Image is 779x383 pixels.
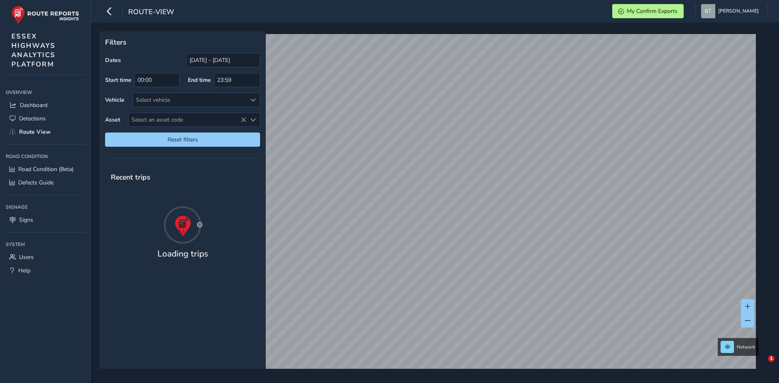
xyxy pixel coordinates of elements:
span: route-view [128,7,174,18]
p: Filters [105,37,260,47]
span: Road Condition (Beta) [18,165,73,173]
label: Vehicle [105,96,125,104]
span: 1 [768,355,775,362]
span: Defects Guide [18,179,54,186]
canvas: Map [102,34,756,378]
a: Defects Guide [6,176,85,189]
span: Select an asset code [129,113,246,126]
h4: Loading trips [157,249,208,259]
button: Reset filters [105,133,260,147]
div: Overview [6,86,85,98]
span: Dashboard [20,101,47,109]
button: [PERSON_NAME] [701,4,762,18]
span: My Confirm Exports [627,7,678,15]
a: Help [6,264,85,277]
label: Start time [105,76,131,84]
span: Network [737,344,755,350]
a: Detections [6,112,85,125]
div: Signage [6,201,85,213]
a: Dashboard [6,98,85,112]
iframe: Intercom live chat [751,355,771,375]
a: Road Condition (Beta) [6,163,85,176]
span: Detections [19,115,46,122]
label: Asset [105,116,120,124]
span: Signs [19,216,33,224]
div: Select vehicle [133,93,246,107]
span: ESSEX HIGHWAYS ANALYTICS PLATFORM [11,32,56,69]
a: Users [6,250,85,264]
span: Users [19,253,34,261]
label: End time [188,76,211,84]
div: System [6,238,85,250]
span: Route View [19,128,51,136]
a: Route View [6,125,85,139]
label: Dates [105,56,121,64]
button: My Confirm Exports [612,4,684,18]
div: Select an asset code [246,113,260,126]
a: Signs [6,213,85,227]
span: Reset filters [111,136,254,143]
span: [PERSON_NAME] [718,4,759,18]
img: diamond-layout [701,4,715,18]
div: Road Condition [6,150,85,163]
img: rr logo [11,6,79,24]
span: Recent trips [105,167,156,188]
span: Help [18,267,30,274]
